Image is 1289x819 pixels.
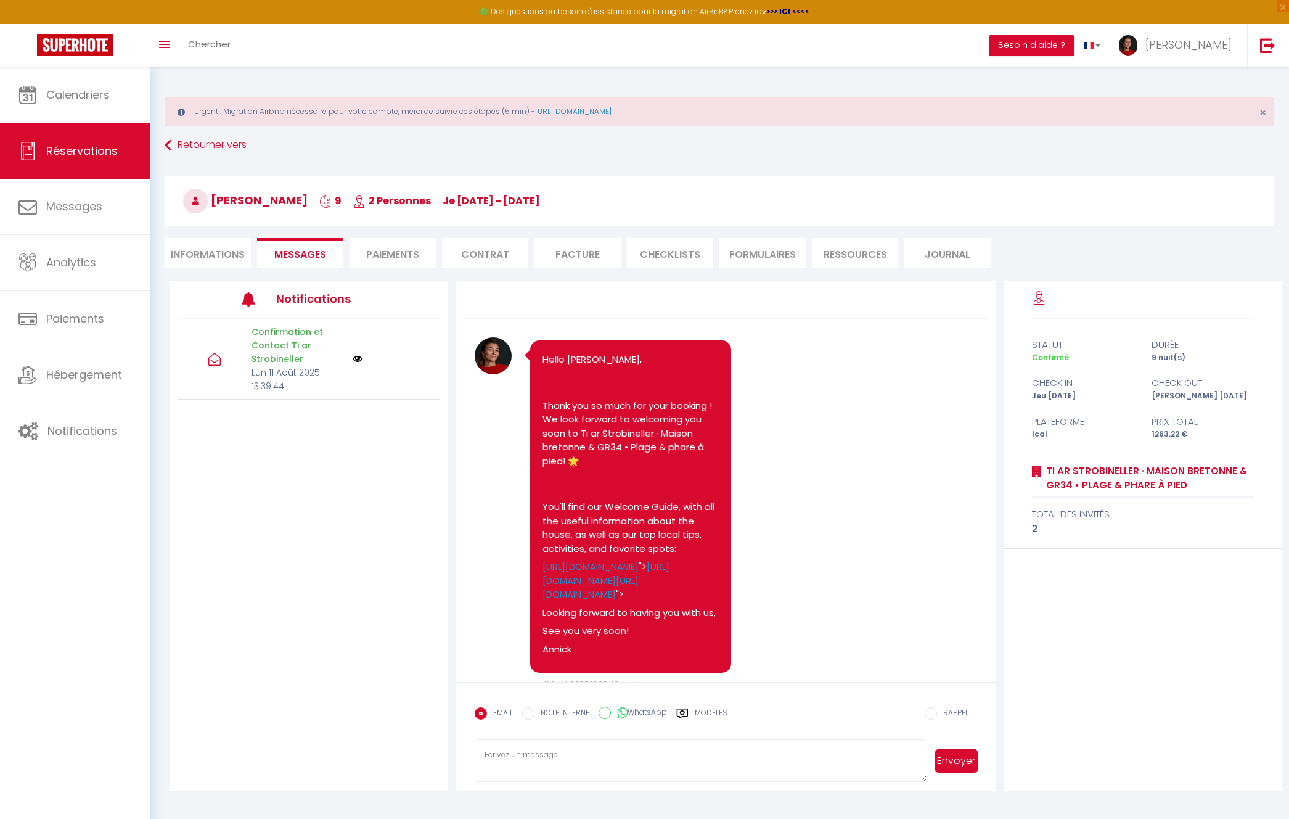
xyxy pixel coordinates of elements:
a: Retourner vers [165,134,1274,157]
span: Notifications [47,423,117,438]
li: FORMULAIRES [719,238,806,268]
span: 9 [319,194,342,208]
p: Lun 11 Août 2025 13:39:44 [252,366,345,393]
li: CHECKLISTS [627,238,713,268]
img: 1743532188402.jpg [475,337,512,374]
span: je [DATE] - [DATE] [443,194,540,208]
li: Contrat [442,238,528,268]
div: 1263.22 € [1144,429,1263,440]
button: Close [1259,107,1266,118]
div: 2 [1032,522,1254,537]
a: [URL][DOMAIN_NAME] [535,106,612,117]
p: Confirmation et Contact Ti ar Strobineller [252,325,345,366]
a: [URL][DOMAIN_NAME] [542,574,639,601]
div: [PERSON_NAME] [DATE] [1144,390,1263,402]
a: ... [PERSON_NAME] [1110,24,1247,67]
label: NOTE INTERNE [534,707,589,721]
span: Chercher [188,38,231,51]
p: You'll find our Welcome Guide, with all the useful information about the house, as well as our to... [542,500,719,556]
li: Journal [904,238,991,268]
div: statut [1024,337,1144,352]
span: [PERSON_NAME] [183,192,308,208]
a: >>> ICI <<<< [766,6,809,17]
span: Lun 11 Août 2025 13:39:46 - mail [530,679,643,689]
p: "> "> [542,560,719,602]
span: Hébergement [46,367,122,382]
div: Urgent : Migration Airbnb nécessaire pour votre compte, merci de suivre ces étapes (5 min) - [165,97,1274,126]
div: 9 nuit(s) [1144,352,1263,364]
span: Messages [274,247,326,261]
span: Réservations [46,143,118,158]
label: WhatsApp [611,707,667,720]
div: durée [1144,337,1263,352]
p: Hello [PERSON_NAME], [542,353,719,367]
div: Prix total [1144,414,1263,429]
span: [PERSON_NAME] [1145,37,1232,52]
p: Thank you so much for your booking ! We look forward to welcoming you soon to Ti ar Strobineller ... [542,399,719,469]
span: Confirmé [1032,352,1069,363]
li: Ressources [812,238,898,268]
a: Ti ar Strobineller · Maison bretonne & GR34 • Plage & phare à pied [1042,464,1254,493]
li: Paiements [350,238,436,268]
button: Besoin d'aide ? [989,35,1074,56]
span: Calendriers [46,87,110,102]
p: Annick [542,643,719,657]
label: RAPPEL [937,707,968,721]
span: 2 Personnes [353,194,431,208]
a: Chercher [179,24,240,67]
div: Jeu [DATE] [1024,390,1144,402]
img: NO IMAGE [353,354,362,364]
img: Super Booking [37,34,113,56]
h3: Notifications [276,285,385,313]
li: Informations [165,238,251,268]
p: See you very soon! [542,624,719,638]
label: Modèles [695,707,727,729]
span: Paiements [46,311,104,326]
p: Looking forward to having you with us, [542,606,719,620]
div: check in [1024,376,1144,390]
label: EMAIL [487,707,513,721]
li: Facture [534,238,621,268]
span: × [1259,105,1266,120]
button: Envoyer [935,749,978,773]
span: Analytics [46,255,96,270]
div: Ical [1024,429,1144,440]
div: Plateforme [1024,414,1144,429]
img: ... [1119,35,1137,56]
div: total des invités [1032,507,1254,522]
div: check out [1144,376,1263,390]
a: [URL][DOMAIN_NAME] [542,560,669,587]
span: Messages [46,199,102,214]
img: logout [1260,38,1275,53]
a: [URL][DOMAIN_NAME] [542,560,639,573]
